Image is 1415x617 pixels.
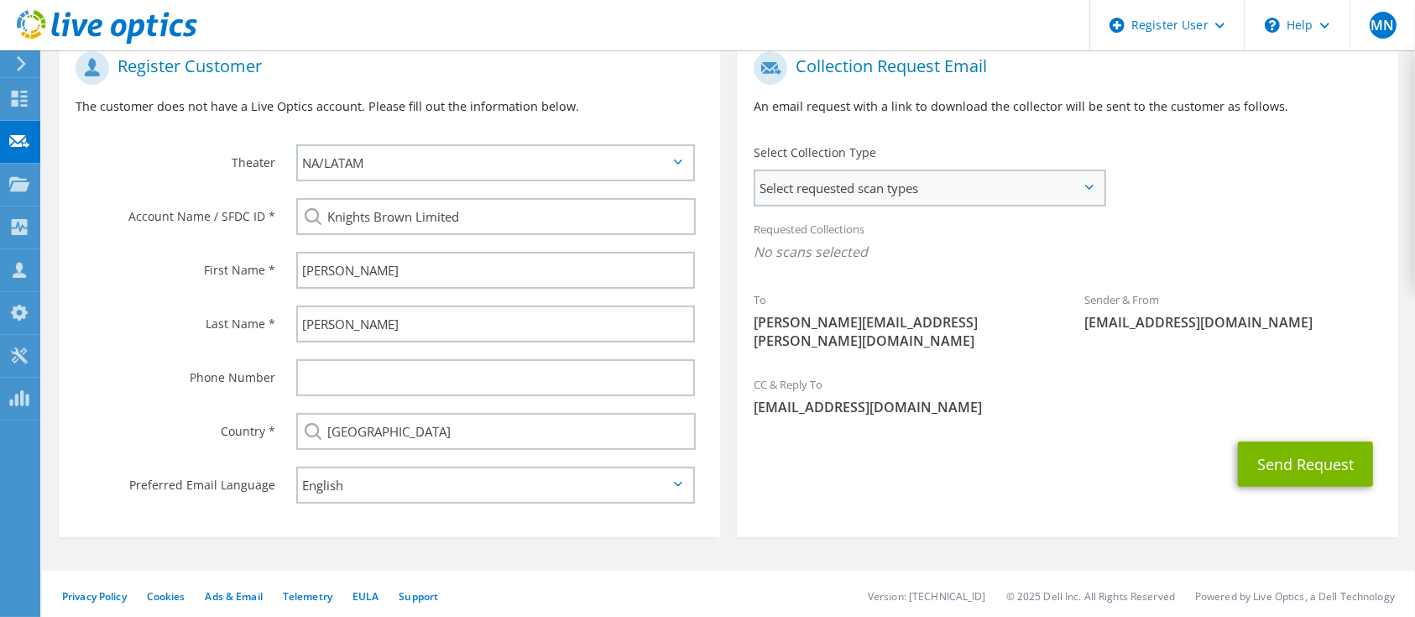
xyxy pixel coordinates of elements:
[754,313,1051,350] span: [PERSON_NAME][EMAIL_ADDRESS][PERSON_NAME][DOMAIN_NAME]
[737,282,1068,358] div: To
[754,398,1381,416] span: [EMAIL_ADDRESS][DOMAIN_NAME]
[76,198,275,225] label: Account Name / SFDC ID *
[754,144,876,161] label: Select Collection Type
[76,51,695,85] h1: Register Customer
[76,144,275,171] label: Theater
[76,306,275,332] label: Last Name *
[62,589,127,604] a: Privacy Policy
[1265,18,1280,33] svg: \n
[754,51,1373,85] h1: Collection Request Email
[76,97,703,116] p: The customer does not have a Live Optics account. Please fill out the information below.
[1084,313,1381,332] span: [EMAIL_ADDRESS][DOMAIN_NAME]
[76,252,275,279] label: First Name *
[76,467,275,494] label: Preferred Email Language
[1195,589,1395,604] li: Powered by Live Optics, a Dell Technology
[1068,282,1398,340] div: Sender & From
[283,589,332,604] a: Telemetry
[1370,12,1397,39] span: MN
[1238,442,1373,487] button: Send Request
[206,589,263,604] a: Ads & Email
[755,171,1104,205] span: Select requested scan types
[352,589,379,604] a: EULA
[868,589,986,604] li: Version: [TECHNICAL_ID]
[76,359,275,386] label: Phone Number
[1006,589,1175,604] li: © 2025 Dell Inc. All Rights Reserved
[754,243,1381,261] span: No scans selected
[399,589,438,604] a: Support
[147,589,185,604] a: Cookies
[754,97,1381,116] p: An email request with a link to download the collector will be sent to the customer as follows.
[737,212,1398,274] div: Requested Collections
[76,413,275,440] label: Country *
[737,367,1398,425] div: CC & Reply To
